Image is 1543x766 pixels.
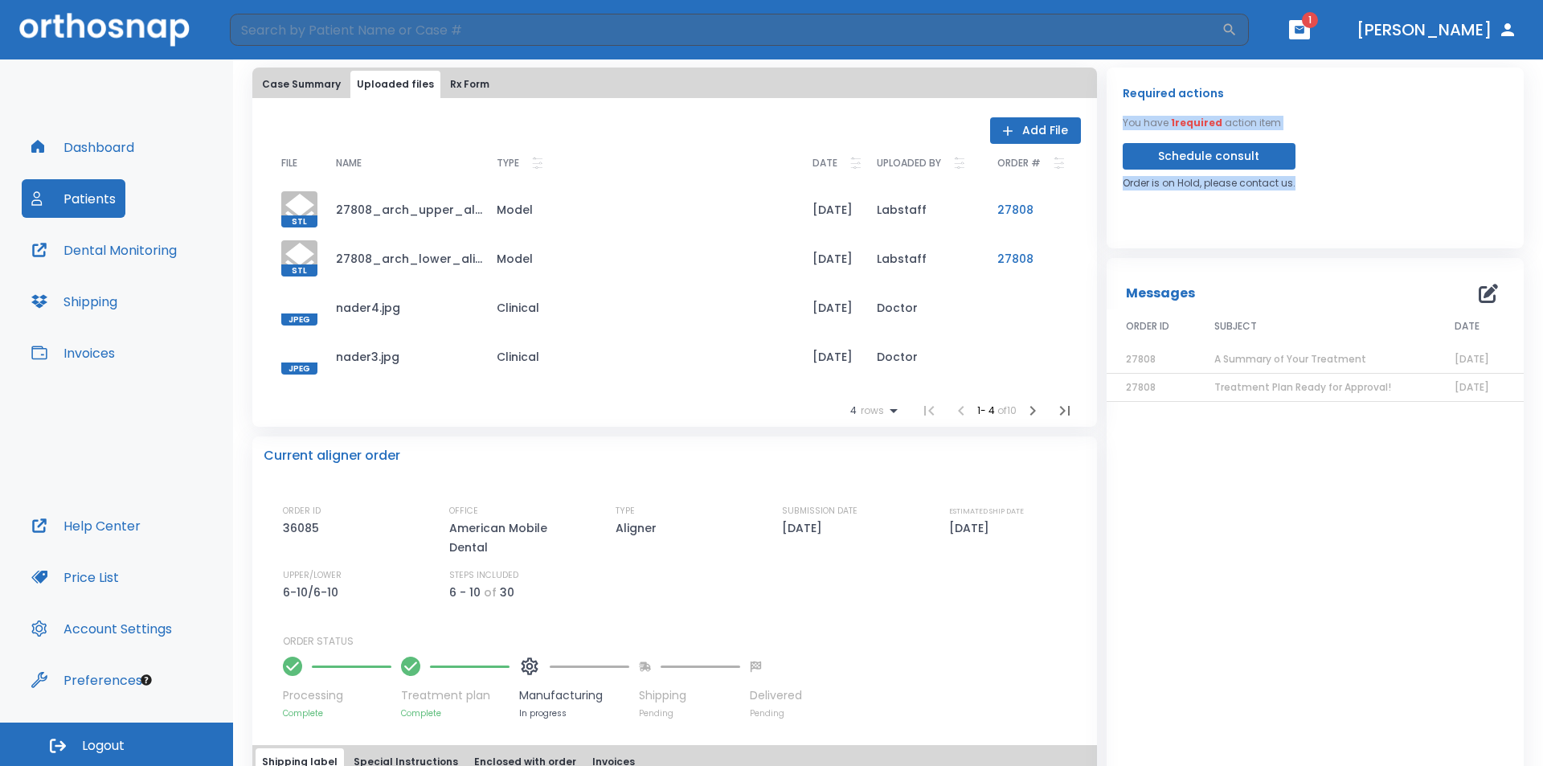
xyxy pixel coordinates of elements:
span: ORDER ID [1126,319,1169,334]
p: TYPE [616,504,635,518]
span: 27808 [1126,380,1156,394]
span: SUBJECT [1214,319,1257,334]
button: Schedule consult [1123,143,1295,170]
td: [DATE] [800,283,864,332]
p: Complete [401,707,510,719]
p: Manufacturing [519,687,629,704]
p: 6-10/6-10 [283,583,344,602]
button: Invoices [22,334,125,372]
span: 1 - 4 [977,403,997,417]
span: JPEG [281,363,317,375]
p: TYPE [497,154,519,173]
p: Pending [750,707,802,719]
p: 6 - 10 [449,583,481,602]
img: Orthosnap [19,13,190,46]
td: Clinical [484,283,800,332]
p: [DATE] [782,518,828,538]
span: FILE [281,158,297,168]
button: Add File [990,117,1081,144]
span: JPEG [281,313,317,326]
button: Help Center [22,506,150,545]
p: You have action item [1123,116,1281,130]
p: of [484,583,497,602]
td: 27808 [984,185,1081,234]
p: DATE [812,154,837,173]
p: ORDER # [997,154,1041,173]
p: Complete [283,707,391,719]
td: Model [484,234,800,283]
span: Logout [82,737,125,755]
td: 27808_arch_upper_aligned.stl_simplified.stl [323,185,484,234]
button: Shipping [22,282,127,321]
td: 27808 [984,234,1081,283]
p: UPPER/LOWER [283,568,342,583]
td: Clinical [484,332,800,381]
p: Required actions [1123,84,1224,103]
td: [DATE] [800,185,864,234]
p: ORDER ID [283,504,321,518]
button: Case Summary [256,71,347,98]
p: [DATE] [949,518,995,538]
td: 27808_arch_lower_aligned.stl_simplified.stl [323,234,484,283]
td: Labstaff [864,234,984,283]
button: Preferences [22,661,152,699]
p: STEPS INCLUDED [449,568,518,583]
span: A Summary of Your Treatment [1214,352,1366,366]
button: Price List [22,558,129,596]
p: Order is on Hold, please contact us. [1123,176,1295,190]
p: Current aligner order [264,446,400,465]
button: Dashboard [22,128,144,166]
p: UPLOADED BY [877,154,941,173]
input: Search by Patient Name or Case # [230,14,1222,46]
button: Rx Form [444,71,496,98]
span: STL [281,264,317,276]
p: OFFICE [449,504,478,518]
p: Messages [1126,284,1195,303]
span: rows [857,405,884,416]
p: In progress [519,707,629,719]
td: Model [484,185,800,234]
button: Uploaded files [350,71,440,98]
p: Pending [639,707,740,719]
span: Treatment Plan Ready for Approval! [1214,380,1391,394]
td: nader3.jpg [323,332,484,381]
span: 4 [850,405,857,416]
td: nader4.jpg [323,283,484,332]
p: ORDER STATUS [283,634,1086,649]
div: Tooltip anchor [139,673,153,687]
span: of 10 [997,403,1017,417]
span: 27808 [1126,352,1156,366]
td: Labstaff [864,185,984,234]
td: Doctor [864,283,984,332]
p: American Mobile Dental [449,518,586,557]
p: Delivered [750,687,802,704]
span: 1 [1302,12,1318,28]
td: [DATE] [800,332,864,381]
button: Account Settings [22,609,182,648]
button: Dental Monitoring [22,231,186,269]
span: 1 required [1171,116,1222,129]
button: Patients [22,179,125,218]
span: STL [281,215,317,227]
p: 36085 [283,518,325,538]
p: Aligner [616,518,662,538]
p: SUBMISSION DATE [782,504,857,518]
span: NAME [336,158,362,168]
p: ESTIMATED SHIP DATE [949,504,1024,518]
span: [DATE] [1455,352,1489,366]
p: 30 [500,583,514,602]
p: Processing [283,687,391,704]
button: [PERSON_NAME] [1350,15,1524,44]
p: Treatment plan [401,687,510,704]
p: Shipping [639,687,740,704]
span: [DATE] [1455,380,1489,394]
div: tabs [256,71,1094,98]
